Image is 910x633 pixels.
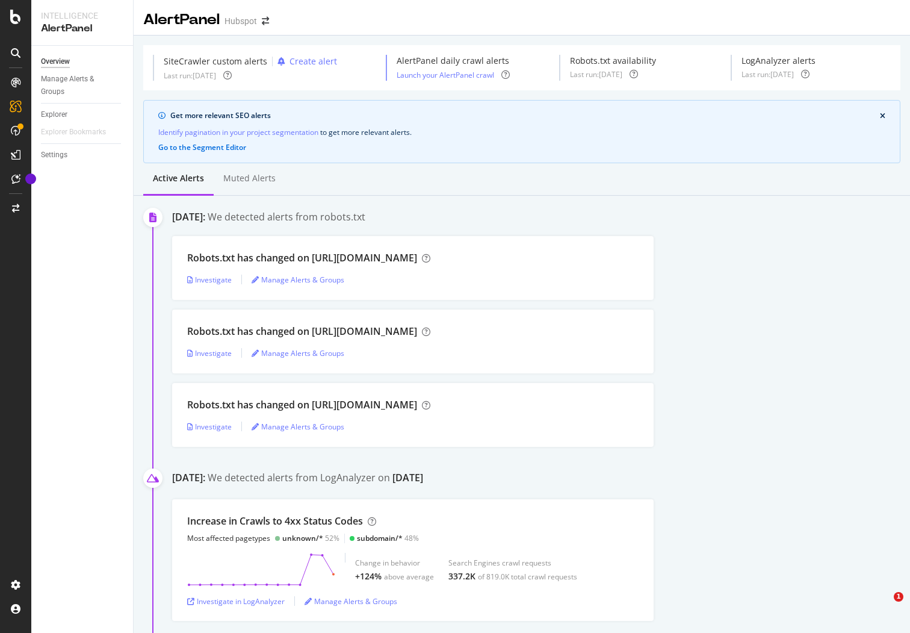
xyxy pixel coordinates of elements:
div: We detected alerts from robots.txt [208,210,365,224]
button: Launch your AlertPanel crawl [397,69,494,81]
div: Active alerts [153,172,204,184]
div: Search Engines crawl requests [448,558,577,568]
a: Manage Alerts & Groups [41,73,125,98]
div: Increase in Crawls to 4xx Status Codes [187,514,363,528]
a: Manage Alerts & Groups [252,348,344,358]
div: AlertPanel [143,10,220,30]
div: SiteCrawler custom alerts [164,55,267,67]
div: Most affected pagetypes [187,533,270,543]
button: Investigate [187,417,232,436]
button: Manage Alerts & Groups [252,270,344,289]
div: 52% [282,533,339,543]
div: Change in behavior [355,558,434,568]
div: unknown/* [282,533,323,543]
div: Last run: [DATE] [741,69,794,80]
div: +124% [355,570,382,582]
div: Last run: [DATE] [570,69,622,80]
div: Overview [41,55,70,68]
div: Explorer [41,108,67,121]
div: Robots.txt has changed on [URL][DOMAIN_NAME] [187,325,417,338]
div: Robots.txt has changed on [URL][DOMAIN_NAME] [187,398,417,412]
div: Robots.txt availability [570,55,656,67]
div: [DATE]: [172,210,205,224]
a: Manage Alerts & Groups [305,596,397,606]
div: above average [384,572,434,582]
button: Manage Alerts & Groups [252,417,344,436]
div: Manage Alerts & Groups [41,73,113,98]
a: Manage Alerts & Groups [252,275,344,285]
button: Go to the Segment Editor [158,143,246,152]
button: Create alert [273,55,337,68]
div: Explorer Bookmarks [41,126,106,139]
a: Explorer [41,108,125,121]
a: Explorer Bookmarks [41,126,118,139]
button: Manage Alerts & Groups [305,591,397,611]
a: Launch your AlertPanel crawl [397,70,494,80]
div: to get more relevant alerts . [158,126,885,139]
a: Investigate [187,348,232,358]
button: Investigate [187,270,232,289]
div: We detected alerts from LogAnalyzer on [208,471,423,487]
div: Robots.txt has changed on [URL][DOMAIN_NAME] [187,251,417,265]
div: Hubspot [224,15,257,27]
div: Get more relevant SEO alerts [170,110,880,121]
a: Investigate [187,422,232,432]
button: Manage Alerts & Groups [252,343,344,363]
div: info banner [143,100,900,163]
div: of 819.0K total crawl requests [478,572,577,582]
a: Settings [41,149,125,161]
div: AlertPanel [41,22,123,36]
div: Intelligence [41,10,123,22]
button: Investigate in LogAnalyzer [187,591,285,611]
a: Manage Alerts & Groups [252,422,344,432]
div: 48% [357,533,419,543]
a: Investigate in LogAnalyzer [187,596,285,606]
div: Settings [41,149,67,161]
div: 337.2K [448,570,475,582]
div: arrow-right-arrow-left [262,17,269,25]
div: LogAnalyzer alerts [741,55,816,67]
div: Create alert [289,55,337,67]
iframe: Intercom live chat [869,592,898,621]
a: Investigate [187,275,232,285]
button: Investigate [187,343,232,363]
div: subdomain/* [357,533,403,543]
div: [DATE] [392,471,423,485]
div: Muted alerts [223,172,276,184]
a: Identify pagination in your project segmentation [158,126,318,139]
button: close banner [877,110,888,123]
div: AlertPanel daily crawl alerts [397,55,510,67]
div: Tooltip anchor [25,173,36,184]
div: [DATE]: [172,471,205,487]
span: 1 [894,592,903,602]
a: Overview [41,55,125,68]
div: Last run: [DATE] [164,70,216,81]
